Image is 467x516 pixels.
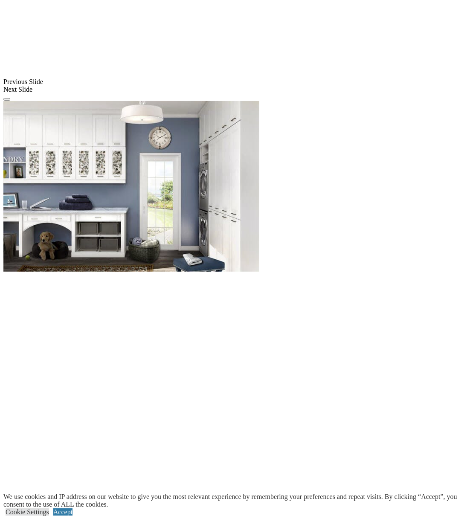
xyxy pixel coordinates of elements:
div: Previous Slide [3,78,464,86]
div: Next Slide [3,86,464,93]
a: Accept [53,508,73,516]
button: Click here to pause slide show [3,98,10,101]
div: We use cookies and IP address on our website to give you the most relevant experience by remember... [3,493,467,508]
img: Banner for mobile view [3,101,259,272]
a: Cookie Settings [6,508,49,516]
